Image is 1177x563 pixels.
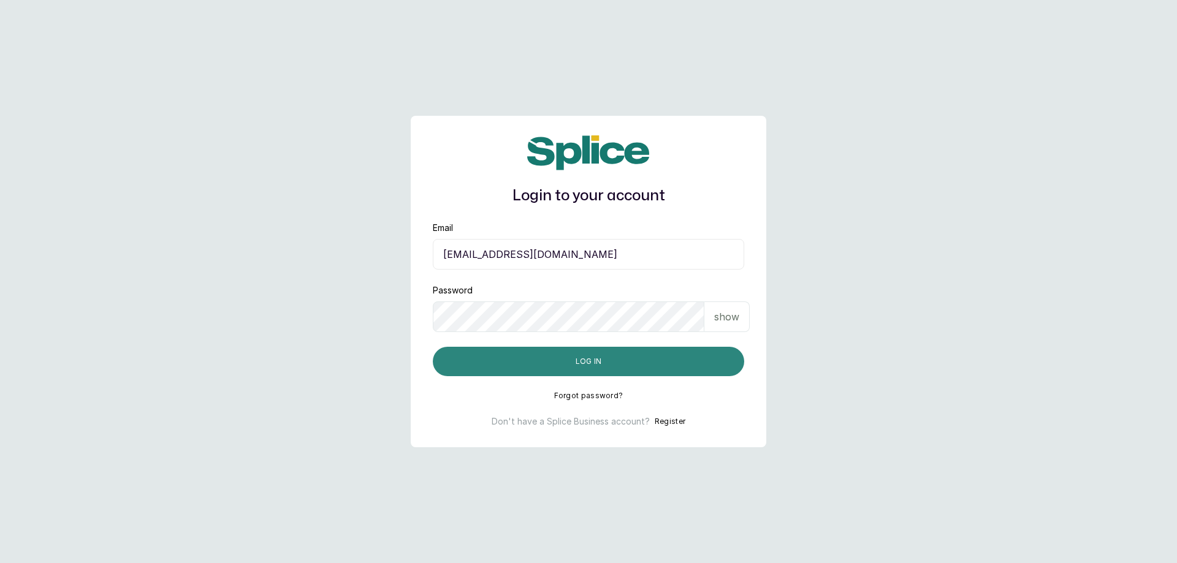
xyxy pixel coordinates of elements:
[433,347,744,376] button: Log in
[433,222,453,234] label: Email
[554,391,623,401] button: Forgot password?
[492,415,650,428] p: Don't have a Splice Business account?
[433,185,744,207] h1: Login to your account
[433,284,473,297] label: Password
[433,239,744,270] input: email@acme.com
[655,415,685,428] button: Register
[714,309,739,324] p: show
